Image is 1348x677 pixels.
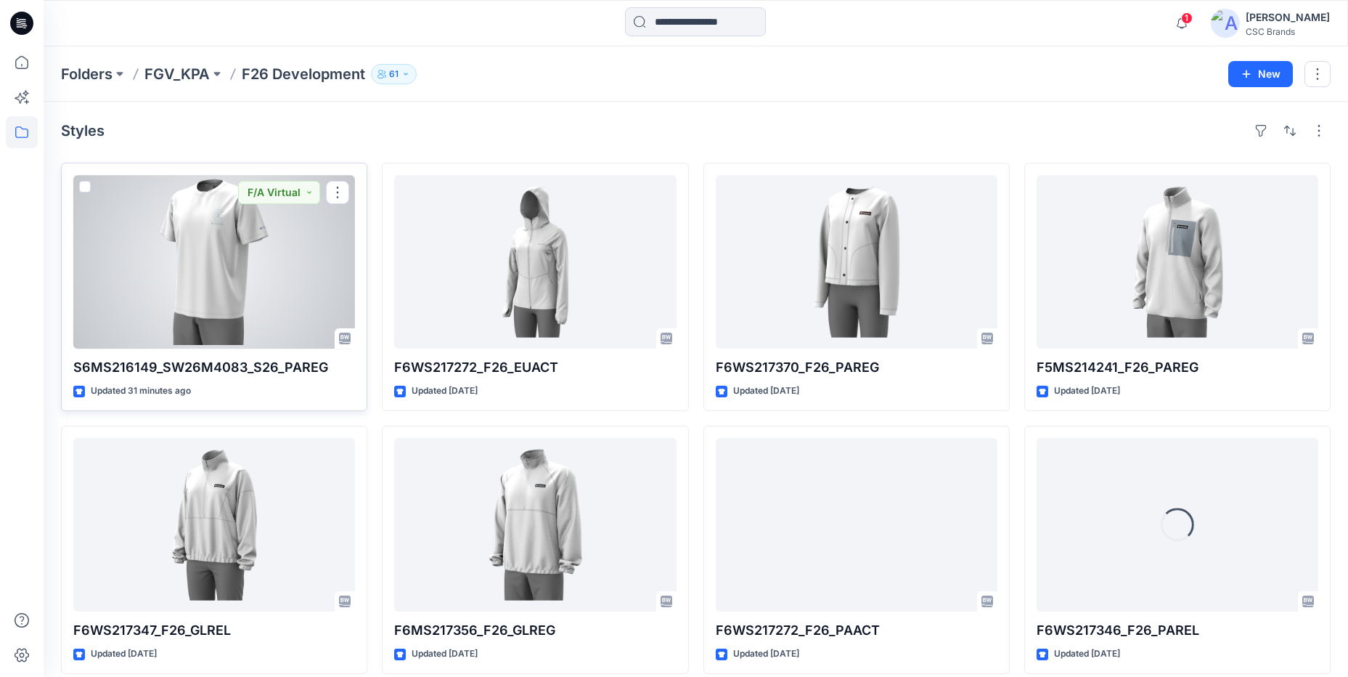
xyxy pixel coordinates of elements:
[61,64,113,84] a: Folders
[1181,12,1193,24] span: 1
[1246,26,1330,37] div: CSC Brands
[716,357,997,378] p: F6WS217370_F26_PAREG
[1211,9,1240,38] img: avatar
[1054,384,1120,399] p: Updated [DATE]
[412,646,478,662] p: Updated [DATE]
[394,438,676,612] a: F6MS217356_F26_GLREG
[394,620,676,641] p: F6MS217356_F26_GLREG
[394,357,676,378] p: F6WS217272_F26_EUACT
[371,64,417,84] button: 61
[73,175,355,349] a: S6MS216149_SW26M4083_S26_PAREG
[1037,175,1318,349] a: F5MS214241_F26_PAREG
[73,438,355,612] a: F6WS217347_F26_GLREL
[242,64,365,84] p: F26 Development
[1246,9,1330,26] div: [PERSON_NAME]
[1037,620,1318,641] p: F6WS217346_F26_PAREL
[73,357,355,378] p: S6MS216149_SW26M4083_S26_PAREG
[61,122,105,139] h4: Styles
[733,384,799,399] p: Updated [DATE]
[91,646,157,662] p: Updated [DATE]
[716,175,997,349] a: F6WS217370_F26_PAREG
[144,64,210,84] a: FGV_KPA
[91,384,191,399] p: Updated 31 minutes ago
[389,66,399,82] p: 61
[412,384,478,399] p: Updated [DATE]
[394,175,676,349] a: F6WS217272_F26_EUACT
[1054,646,1120,662] p: Updated [DATE]
[716,620,997,641] p: F6WS217272_F26_PAACT
[733,646,799,662] p: Updated [DATE]
[1228,61,1293,87] button: New
[1037,357,1318,378] p: F5MS214241_F26_PAREG
[73,620,355,641] p: F6WS217347_F26_GLREL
